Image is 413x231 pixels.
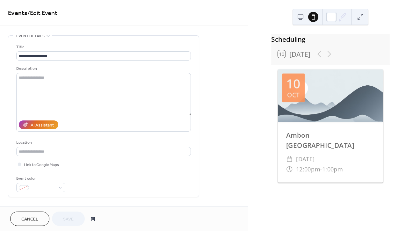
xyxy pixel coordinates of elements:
span: Cancel [21,216,38,223]
span: Link to Google Maps [24,162,59,168]
span: [DATE] [296,154,315,164]
div: Description [16,65,190,72]
div: Ambon [GEOGRAPHIC_DATA] [278,130,383,150]
div: ​ [286,154,293,164]
div: 10 [286,78,301,90]
a: Events [8,7,27,19]
div: Event color [16,175,64,182]
span: 1:00pm [322,164,343,174]
button: AI Assistant [19,120,58,129]
div: Scheduling [271,34,390,44]
span: 12:00pm [296,164,320,174]
button: Cancel [10,212,49,226]
div: Title [16,44,190,50]
div: Oct [287,92,300,98]
div: AI Assistant [31,122,54,129]
span: Date and time [16,205,45,212]
span: Event details [16,33,45,40]
span: / Edit Event [27,7,57,19]
span: - [320,164,322,174]
div: ​ [286,164,293,174]
div: Location [16,139,190,146]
